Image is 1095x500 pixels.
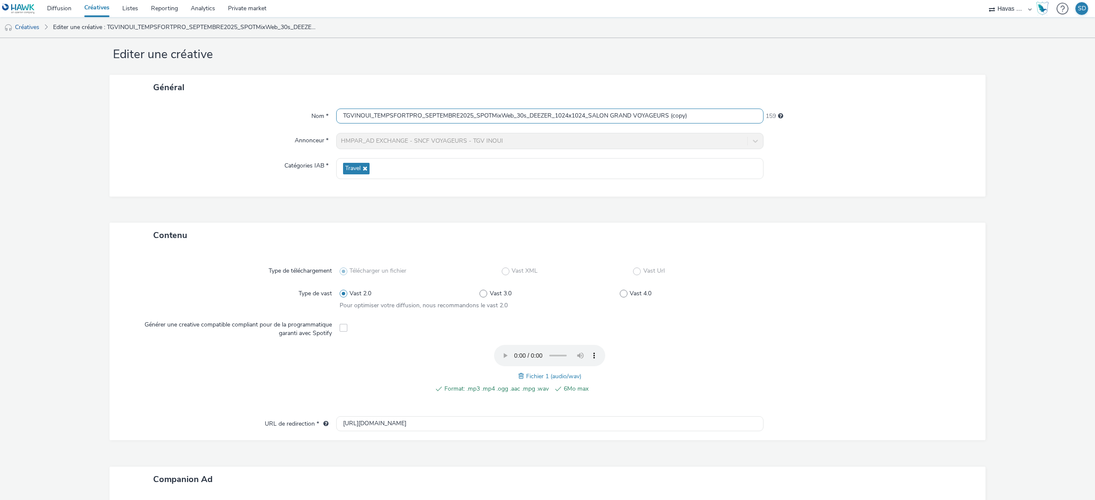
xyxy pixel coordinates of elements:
img: Hawk Academy [1036,2,1049,15]
span: Fichier 1 (audio/wav) [526,372,581,380]
span: Vast 4.0 [630,289,651,298]
img: undefined Logo [2,3,35,14]
a: Hawk Academy [1036,2,1052,15]
span: Pour optimiser votre diffusion, nous recommandons le vast 2.0 [340,301,508,309]
a: Editer une créative : TGVINOUI_TEMPSFORTPRO_SEPTEMBRE2025_SPOTMixWeb_30s_DEEZER_1024x1024_SALON G... [49,17,323,38]
span: Télécharger un fichier [349,267,406,275]
label: URL de redirection * [261,416,332,428]
span: Vast Url [643,267,665,275]
span: Général [153,82,184,93]
span: Companion Ad [153,474,213,485]
div: L'URL de redirection sera utilisée comme URL de validation avec certains SSP et ce sera l'URL de ... [319,420,328,428]
label: Générer une creative compatible compliant pour de la programmatique garanti avec Spotify [125,317,335,338]
span: Vast 2.0 [349,289,371,298]
label: Type de téléchargement [265,263,335,275]
span: Vast 3.0 [490,289,512,298]
h1: Editer une créative [109,47,985,63]
input: url... [336,416,764,431]
span: 6Mo max [564,384,668,394]
span: 159 [766,112,776,121]
label: Annonceur * [291,133,332,145]
span: Contenu [153,229,187,241]
div: SD [1078,2,1086,15]
label: Catégories IAB * [281,158,332,170]
div: 255 caractères maximum [778,112,783,121]
label: Type de vast [295,286,335,298]
span: Travel [345,165,361,172]
span: Vast XML [512,267,538,275]
img: audio [4,24,13,32]
label: Nom * [308,109,332,121]
span: Format: .mp3 .mp4 .ogg .aac .mpg .wav [444,384,549,394]
input: Nom [336,109,764,124]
